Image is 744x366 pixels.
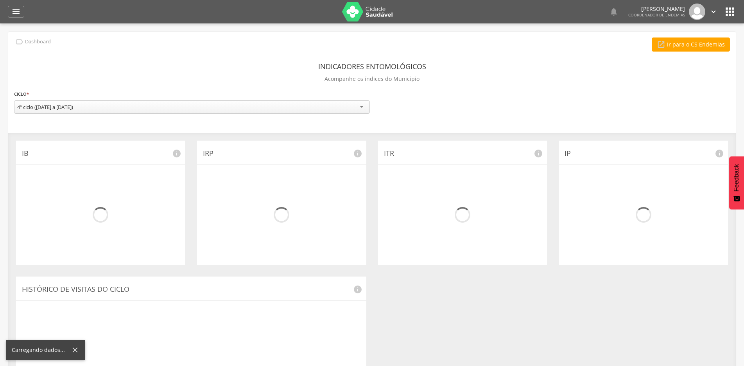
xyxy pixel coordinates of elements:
[172,149,181,158] i: info
[353,285,362,294] i: info
[709,7,718,16] i: 
[12,346,71,354] div: Carregando dados...
[324,73,420,84] p: Acompanhe os índices do Município
[17,104,73,111] div: 4º ciclo ([DATE] a [DATE])
[534,149,543,158] i: info
[729,156,744,209] button: Feedback - Mostrar pesquisa
[22,284,360,295] p: Histórico de Visitas do Ciclo
[565,148,722,159] p: IP
[609,7,619,16] i: 
[11,7,21,16] i: 
[203,148,360,159] p: IRP
[384,148,541,159] p: ITR
[318,59,426,73] header: Indicadores Entomológicos
[14,90,29,98] label: Ciclo
[15,37,24,46] i: 
[353,149,362,158] i: info
[709,4,718,20] a: 
[8,6,24,18] a: 
[628,12,685,18] span: Coordenador de Endemias
[628,6,685,12] p: [PERSON_NAME]
[25,39,51,45] p: Dashboard
[733,164,740,191] span: Feedback
[715,149,724,158] i: info
[652,37,730,52] a: Ir para o CS Endemias
[22,148,179,159] p: IB
[724,5,736,18] i: 
[609,4,619,20] a: 
[657,40,665,49] i: 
